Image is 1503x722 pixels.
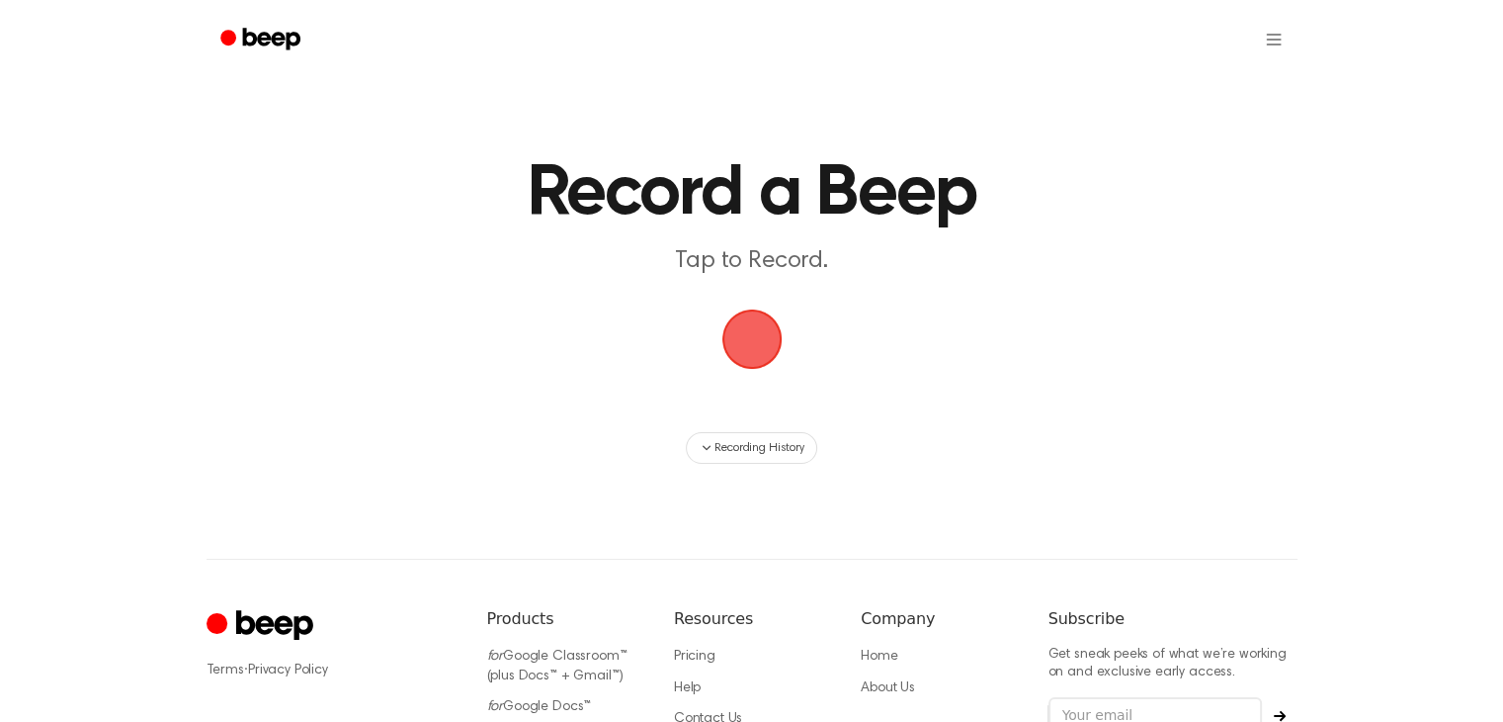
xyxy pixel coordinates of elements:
[1048,647,1297,681] p: Get sneak peeks of what we’re working on and exclusive early access.
[207,664,244,677] a: Terms
[1262,710,1297,722] button: Subscribe
[487,700,592,714] a: forGoogle Docs™
[487,607,642,631] h6: Products
[861,650,897,664] a: Home
[487,650,627,683] a: forGoogle Classroom™ (plus Docs™ + Gmail™)
[686,432,816,464] button: Recording History
[207,661,456,680] div: ·
[674,607,829,631] h6: Resources
[248,664,328,677] a: Privacy Policy
[722,310,782,369] img: Beep Logo
[1250,16,1297,63] button: Open menu
[487,650,504,664] i: for
[207,607,318,646] a: Cruip
[373,245,1131,278] p: Tap to Record.
[1048,607,1297,631] h6: Subscribe
[207,21,318,59] a: Beep
[861,607,1016,631] h6: Company
[674,650,715,664] a: Pricing
[861,681,915,695] a: About Us
[487,700,504,714] i: for
[714,439,803,457] span: Recording History
[674,681,701,695] a: Help
[246,158,1258,229] h1: Record a Beep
